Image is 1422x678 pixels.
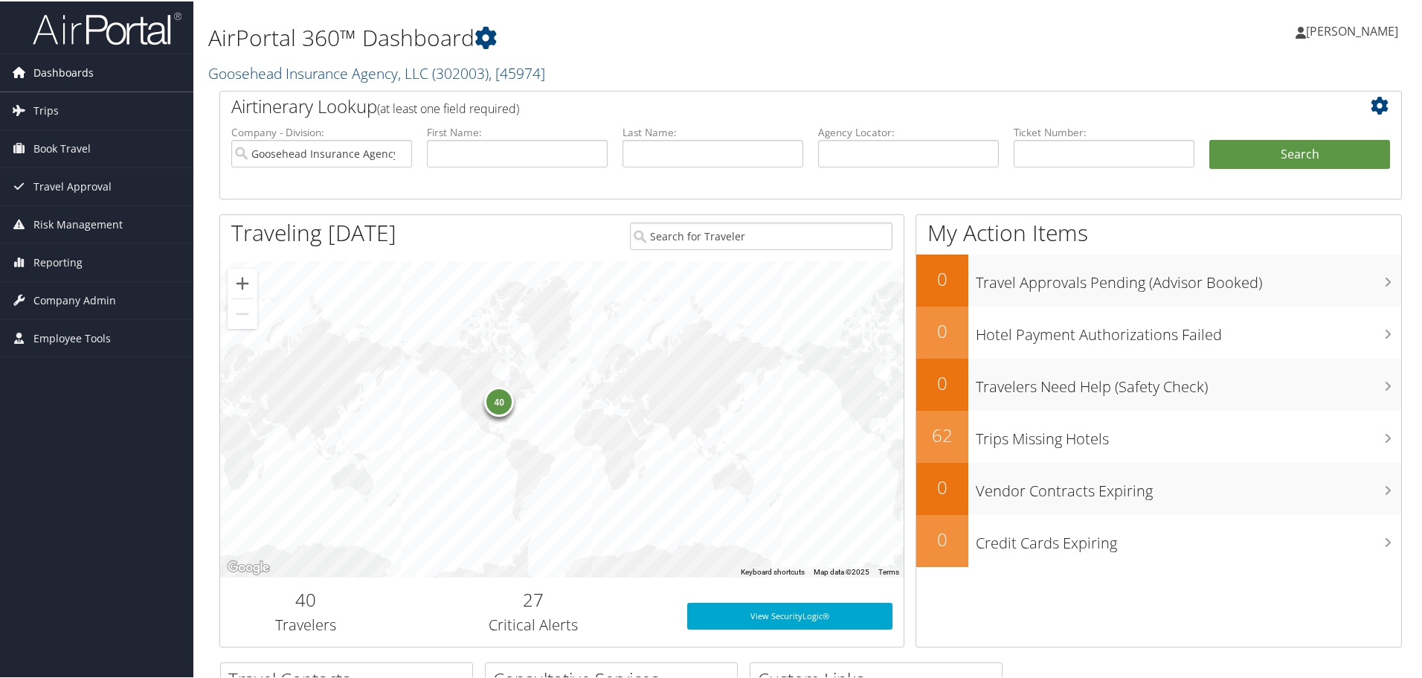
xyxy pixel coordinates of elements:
[916,253,1401,305] a: 0Travel Approvals Pending (Advisor Booked)
[427,124,608,138] label: First Name:
[916,265,968,290] h2: 0
[916,357,1401,409] a: 0Travelers Need Help (Safety Check)
[224,557,273,576] img: Google
[818,124,999,138] label: Agency Locator:
[916,305,1401,357] a: 0Hotel Payment Authorizations Failed
[916,514,1401,566] a: 0Credit Cards Expiring
[33,10,181,45] img: airportal-logo.png
[741,566,805,576] button: Keyboard shortcuts
[228,298,257,327] button: Zoom out
[976,368,1401,396] h3: Travelers Need Help (Safety Check)
[231,92,1292,118] h2: Airtinerary Lookup
[916,216,1401,247] h1: My Action Items
[916,369,968,394] h2: 0
[976,472,1401,500] h3: Vendor Contracts Expiring
[976,524,1401,552] h3: Credit Cards Expiring
[377,99,519,115] span: (at least one field required)
[976,420,1401,448] h3: Trips Missing Hotels
[916,421,968,447] h2: 62
[916,461,1401,514] a: 0Vendor Contracts Expiring
[1306,22,1398,38] span: [PERSON_NAME]
[814,566,869,575] span: Map data ©2025
[33,91,59,128] span: Trips
[916,473,968,499] h2: 0
[489,62,545,82] span: , [ 45974 ]
[976,316,1401,344] h3: Hotel Payment Authorizations Failed
[432,62,489,82] span: ( 302003 )
[916,317,968,342] h2: 0
[208,21,1011,52] h1: AirPortal 360™ Dashboard
[630,221,892,249] input: Search for Traveler
[1209,138,1390,168] button: Search
[1296,7,1413,52] a: [PERSON_NAME]
[231,586,380,611] h2: 40
[224,557,273,576] a: Open this area in Google Maps (opens a new window)
[687,601,892,628] a: View SecurityLogic®
[1014,124,1194,138] label: Ticket Number:
[622,124,803,138] label: Last Name:
[484,386,514,415] div: 40
[231,216,396,247] h1: Traveling [DATE]
[228,267,257,297] button: Zoom in
[33,243,83,280] span: Reporting
[33,281,116,318] span: Company Admin
[33,205,123,242] span: Risk Management
[916,525,968,551] h2: 0
[878,566,899,575] a: Terms (opens in new tab)
[231,613,380,634] h3: Travelers
[976,263,1401,292] h3: Travel Approvals Pending (Advisor Booked)
[402,586,665,611] h2: 27
[33,129,91,166] span: Book Travel
[231,124,412,138] label: Company - Division:
[33,53,94,90] span: Dashboards
[33,167,112,204] span: Travel Approval
[402,613,665,634] h3: Critical Alerts
[33,319,111,356] span: Employee Tools
[208,62,545,82] a: Goosehead Insurance Agency, LLC
[916,409,1401,461] a: 62Trips Missing Hotels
